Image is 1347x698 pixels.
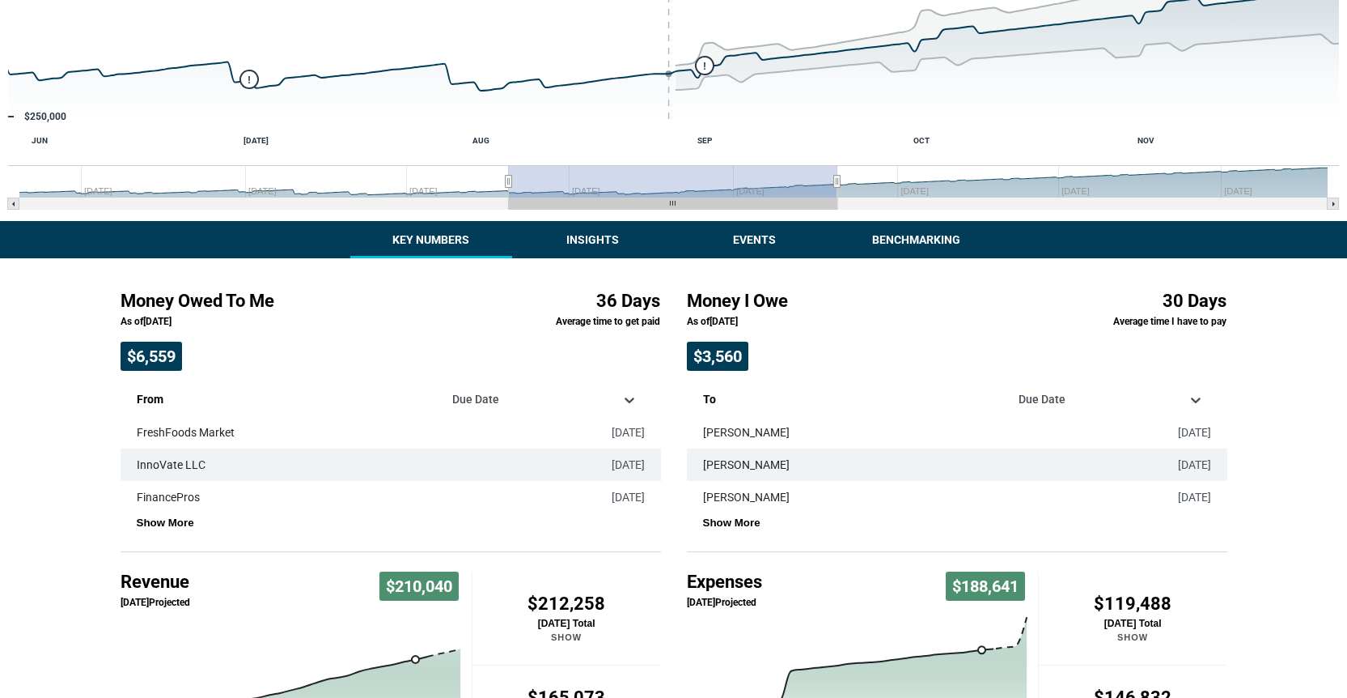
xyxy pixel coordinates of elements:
[687,416,1137,449] td: [PERSON_NAME]
[703,384,995,408] p: To
[674,221,836,258] button: Events
[696,57,714,74] g: Monday, Sep 1, 04:00, 487,646.6018814743. flags.
[472,618,661,629] p: [DATE] Total
[946,572,1025,601] span: $188,641
[121,481,570,513] td: FinancePros
[1051,315,1227,329] p: Average time I have to pay
[687,449,1137,481] td: [PERSON_NAME]
[978,646,985,653] path: Wednesday, Aug 27, 04:00, 138,696.00930065778. Past/Projected Data.
[697,136,713,145] text: SEP
[412,656,419,663] path: Wednesday, Aug 27, 04:00, 185,979.9690601966. Past/Projected Data.
[472,594,661,615] h4: $212,258
[472,136,489,145] text: AUG
[1012,392,1180,408] div: Due Date
[570,481,661,513] td: [DATE]
[687,342,748,371] span: $3,560
[121,596,190,610] p: [DATE] Projected
[485,291,661,312] h4: 36 Days
[703,517,760,529] button: Show More
[1137,136,1154,145] text: NOV
[570,416,661,449] td: [DATE]
[248,74,251,86] text: !
[446,392,613,408] div: Due Date
[32,136,48,145] text: JUN
[121,342,182,371] span: $6,559
[512,221,674,258] button: Insights
[350,221,512,258] button: Key Numbers
[687,596,762,610] p: [DATE] Projected
[121,416,570,449] td: FreshFoods Market
[1137,449,1227,481] td: [DATE]
[1137,481,1227,513] td: [DATE]
[472,632,661,642] p: Show
[137,384,429,408] p: From
[687,572,762,593] h4: Expenses
[570,449,661,481] td: [DATE]
[913,136,930,145] text: OCT
[485,315,661,329] p: Average time to get paid
[836,221,998,258] button: Benchmarking
[121,572,190,593] h4: Revenue
[121,315,459,329] p: As of [DATE]
[379,572,459,601] span: $210,040
[1051,291,1227,312] h4: 30 Days
[687,481,1137,513] td: [PERSON_NAME]
[703,61,706,72] text: !
[687,315,1025,329] p: As of [DATE]
[687,291,1025,312] h4: Money I Owe
[1137,416,1227,449] td: [DATE]
[1039,632,1227,642] p: Show
[137,517,194,529] button: Show More
[1039,618,1227,629] p: [DATE] Total
[472,572,661,665] button: $212,258[DATE] TotalShow
[240,70,258,88] g: Monday, Jun 30, 04:00, 422,258. flags.
[121,449,570,481] td: InnoVate LLC
[1039,594,1227,615] h4: $119,488
[24,111,66,122] text: $250,000
[1038,572,1227,665] button: $119,488[DATE] TotalShow
[244,136,269,145] text: [DATE]
[121,291,459,312] h4: Money Owed To Me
